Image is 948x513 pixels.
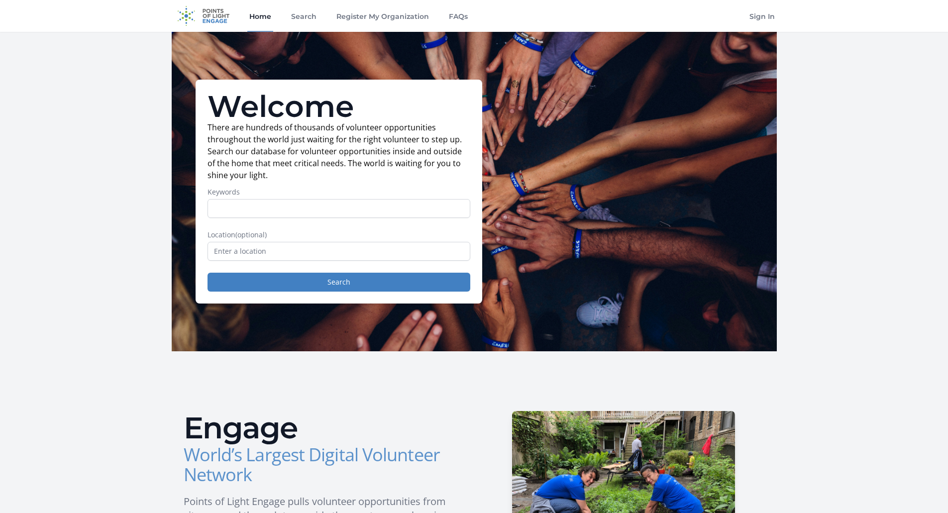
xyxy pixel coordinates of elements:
h2: Engage [184,413,466,443]
p: There are hundreds of thousands of volunteer opportunities throughout the world just waiting for ... [208,121,470,181]
h1: Welcome [208,92,470,121]
h3: World’s Largest Digital Volunteer Network [184,445,466,485]
input: Enter a location [208,242,470,261]
label: Keywords [208,187,470,197]
span: (optional) [235,230,267,239]
button: Search [208,273,470,292]
label: Location [208,230,470,240]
